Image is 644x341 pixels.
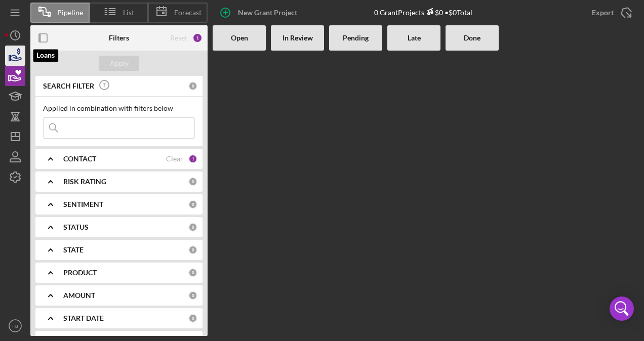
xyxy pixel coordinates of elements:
b: Pending [343,34,369,42]
text: HJ [12,323,18,329]
span: Forecast [174,9,202,17]
b: PRODUCT [63,269,97,277]
div: 1 [192,33,203,43]
b: Filters [109,34,129,42]
div: 0 Grant Projects • $0 Total [374,8,472,17]
b: STATE [63,246,84,254]
div: 0 [188,245,197,254]
div: Applied in combination with filters below [43,104,195,112]
div: Export [592,3,614,23]
b: START DATE [63,314,104,322]
div: Clear [166,155,183,163]
div: 0 [188,200,197,209]
div: 1 [188,154,197,163]
b: Done [464,34,480,42]
div: 0 [188,268,197,277]
div: $0 [424,8,443,17]
button: HJ [5,316,25,336]
b: Late [408,34,421,42]
div: New Grant Project [238,3,297,23]
b: AMOUNT [63,291,95,300]
b: SENTIMENT [63,200,103,208]
b: SEARCH FILTER [43,82,94,90]
button: Apply [99,56,139,71]
span: List [123,9,134,17]
span: Pipeline [57,9,83,17]
div: 0 [188,177,197,186]
b: CONTACT [63,155,96,163]
div: Apply [110,56,129,71]
b: Open [231,34,248,42]
button: Export [582,3,639,23]
div: Reset [170,34,187,42]
b: In Review [283,34,313,42]
div: 0 [188,314,197,323]
div: 0 [188,291,197,300]
div: 0 [188,223,197,232]
button: New Grant Project [213,3,307,23]
div: Open Intercom Messenger [610,296,634,321]
b: STATUS [63,223,89,231]
b: RISK RATING [63,178,106,186]
div: 0 [188,81,197,91]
